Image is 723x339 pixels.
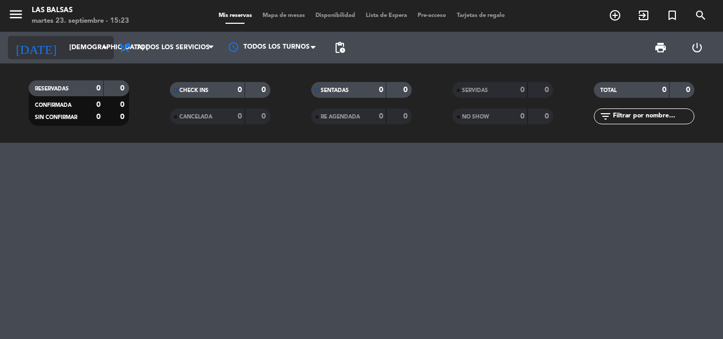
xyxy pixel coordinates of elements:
i: exit_to_app [637,9,650,22]
strong: 0 [96,101,101,108]
strong: 0 [662,86,666,94]
strong: 0 [403,113,410,120]
span: pending_actions [333,41,346,54]
span: CANCELADA [179,114,212,120]
i: menu [8,6,24,22]
button: menu [8,6,24,26]
span: NO SHOW [462,114,489,120]
strong: 0 [379,86,383,94]
input: Filtrar por nombre... [612,111,694,122]
div: martes 23. septiembre - 15:23 [32,16,129,26]
strong: 0 [520,113,525,120]
strong: 0 [403,86,410,94]
span: SENTADAS [321,88,349,93]
span: print [654,41,667,54]
span: CHECK INS [179,88,209,93]
strong: 0 [261,86,268,94]
span: Mapa de mesas [257,13,310,19]
strong: 0 [120,101,126,108]
strong: 0 [238,86,242,94]
strong: 0 [238,113,242,120]
span: CONFIRMADA [35,103,71,108]
span: Pre-acceso [412,13,451,19]
i: turned_in_not [666,9,679,22]
span: RESERVADAS [35,86,69,91]
div: LOG OUT [679,32,715,63]
div: Las Balsas [32,5,129,16]
span: Lista de Espera [360,13,412,19]
strong: 0 [379,113,383,120]
strong: 0 [545,86,551,94]
span: Todos los servicios [137,44,210,51]
span: TOTAL [600,88,617,93]
strong: 0 [545,113,551,120]
i: arrow_drop_down [98,41,111,54]
strong: 0 [120,85,126,92]
i: add_circle_outline [609,9,621,22]
i: filter_list [599,110,612,123]
strong: 0 [120,113,126,121]
i: [DATE] [8,36,64,59]
span: SERVIDAS [462,88,488,93]
span: Disponibilidad [310,13,360,19]
strong: 0 [96,85,101,92]
i: search [694,9,707,22]
strong: 0 [686,86,692,94]
strong: 0 [261,113,268,120]
span: Mis reservas [213,13,257,19]
span: RE AGENDADA [321,114,360,120]
span: SIN CONFIRMAR [35,115,77,120]
strong: 0 [520,86,525,94]
strong: 0 [96,113,101,121]
span: Tarjetas de regalo [451,13,510,19]
i: power_settings_new [691,41,703,54]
